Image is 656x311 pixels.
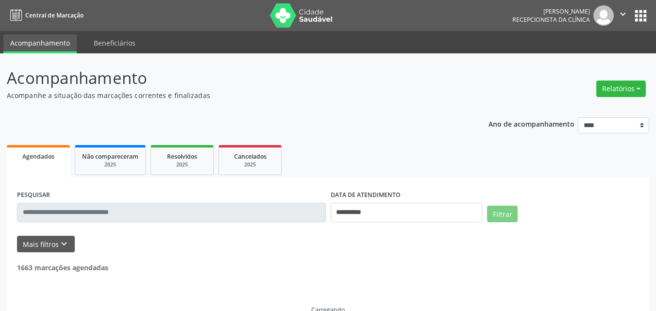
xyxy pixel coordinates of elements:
[512,16,590,24] span: Recepcionista da clínica
[3,34,77,53] a: Acompanhamento
[17,263,108,272] strong: 1663 marcações agendadas
[158,161,206,168] div: 2025
[618,9,628,19] i: 
[234,152,267,161] span: Cancelados
[7,7,84,23] a: Central de Marcação
[512,7,590,16] div: [PERSON_NAME]
[226,161,274,168] div: 2025
[487,206,518,222] button: Filtrar
[331,188,401,203] label: DATA DE ATENDIMENTO
[82,152,138,161] span: Não compareceram
[82,161,138,168] div: 2025
[7,90,456,100] p: Acompanhe a situação das marcações correntes e finalizadas
[22,152,54,161] span: Agendados
[59,239,69,249] i: keyboard_arrow_down
[25,11,84,19] span: Central de Marcação
[632,7,649,24] button: apps
[167,152,197,161] span: Resolvidos
[7,66,456,90] p: Acompanhamento
[17,188,50,203] label: PESQUISAR
[17,236,75,253] button: Mais filtroskeyboard_arrow_down
[488,117,574,130] p: Ano de acompanhamento
[87,34,142,51] a: Beneficiários
[596,81,646,97] button: Relatórios
[593,5,614,26] img: img
[614,5,632,26] button: 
